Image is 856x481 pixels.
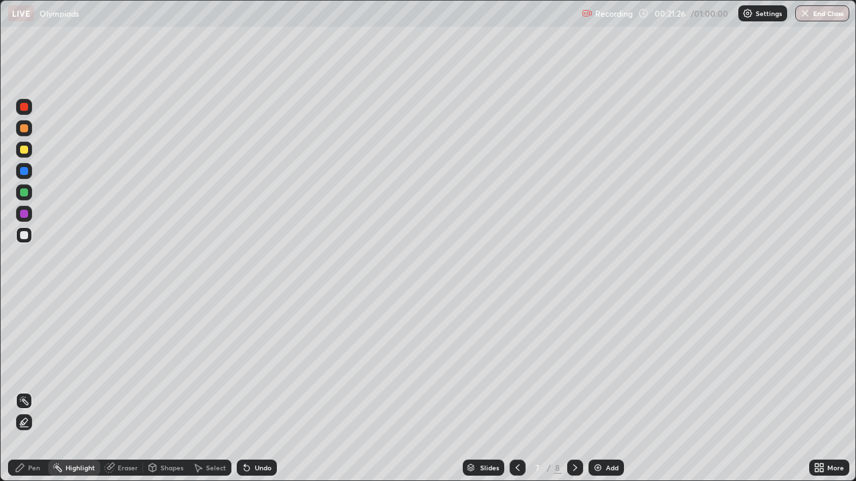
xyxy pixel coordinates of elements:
div: Eraser [118,464,138,471]
div: Shapes [160,464,183,471]
img: recording.375f2c34.svg [582,8,593,19]
div: Slides [480,464,499,471]
img: class-settings-icons [742,8,753,19]
div: Highlight [66,464,95,471]
div: / [547,464,551,472]
button: End Class [795,5,849,21]
div: 8 [554,462,562,474]
p: Settings [756,10,782,17]
div: 7 [531,464,544,472]
img: end-class-cross [800,8,811,19]
p: Olympiads [39,8,79,19]
div: Select [206,464,226,471]
div: Pen [28,464,40,471]
div: Undo [255,464,272,471]
img: add-slide-button [593,462,603,473]
div: Add [606,464,619,471]
p: LIVE [12,8,30,19]
div: More [827,464,844,471]
p: Recording [595,9,633,19]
